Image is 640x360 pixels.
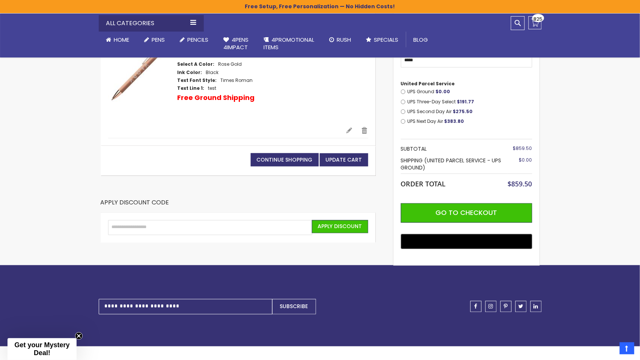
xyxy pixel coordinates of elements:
span: Apply Discount [318,223,362,230]
span: Get your Mystery Deal! [14,341,69,357]
span: $0.00 [435,88,450,95]
img: Ellipse Softy Rose Gold Classic with Stylus Pen - Silver Laser-Rose Gold [108,42,170,104]
span: 4PROMOTIONAL ITEMS [264,36,315,51]
span: $859.50 [508,179,532,188]
span: Shipping [401,157,423,164]
span: (United Parcel Service - UPS Ground) [401,157,501,171]
a: Home [99,32,137,48]
span: $0.00 [519,157,532,163]
span: Update Cart [326,156,362,163]
button: Close teaser [75,332,83,340]
label: UPS Ground [407,89,532,95]
span: Home [114,36,130,44]
span: 825 [534,15,543,23]
label: UPS Three-Day Select [407,99,532,105]
span: Pens [152,36,165,44]
span: Continue Shopping [257,156,313,163]
span: Blog [414,36,428,44]
dd: test [208,85,217,91]
a: 4PROMOTIONALITEMS [256,32,322,56]
a: 825 [529,16,542,29]
a: twitter [515,301,527,312]
span: twitter [518,304,523,309]
dd: Rose Gold [218,61,242,67]
a: Specials [359,32,406,48]
a: linkedin [530,301,542,312]
dt: Ink Color [178,70,202,76]
div: Get your Mystery Deal!Close teaser [8,338,77,360]
a: Rush [322,32,359,48]
span: Pencils [188,36,209,44]
span: linkedin [534,304,538,309]
th: Subtotal [401,143,508,155]
dt: Text Line 1 [178,85,205,91]
dd: Times Roman [221,77,253,83]
a: 4Pens4impact [216,32,256,56]
span: $191.77 [457,98,474,105]
label: UPS Next Day Air [407,118,532,124]
a: facebook [470,301,482,312]
strong: Order Total [401,178,446,188]
a: Ellipse Softy Rose Gold Classic with Stylus Pen - Silver Laser-Rose Gold [108,42,178,119]
span: $859.50 [513,145,532,151]
button: Go to Checkout [401,203,532,223]
dt: Text Font Style [178,77,217,83]
span: Go to Checkout [436,208,497,218]
strong: Apply Discount Code [101,198,169,212]
dt: Select A Color [178,61,215,67]
label: UPS Second Day Air [407,109,532,115]
span: United Parcel Service [401,80,455,87]
span: $383.80 [444,118,464,124]
span: Specials [374,36,399,44]
a: Blog [406,32,436,48]
button: Update Cart [320,153,368,166]
a: Pens [137,32,173,48]
dd: Black [206,70,219,76]
button: Subscribe [272,299,316,315]
a: Top [620,342,634,354]
div: All Categories [99,15,204,32]
a: Continue Shopping [251,153,319,166]
p: Free Ground Shipping [178,93,255,102]
button: Buy with GPay [401,234,532,249]
a: Pencils [173,32,216,48]
a: instagram [485,301,497,312]
span: $275.50 [453,108,473,115]
span: instagram [489,304,493,309]
span: pinterest [504,304,508,309]
a: pinterest [500,301,512,312]
span: Subscribe [280,303,308,310]
span: Rush [337,36,351,44]
span: 4Pens 4impact [224,36,249,51]
span: facebook [474,304,477,309]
